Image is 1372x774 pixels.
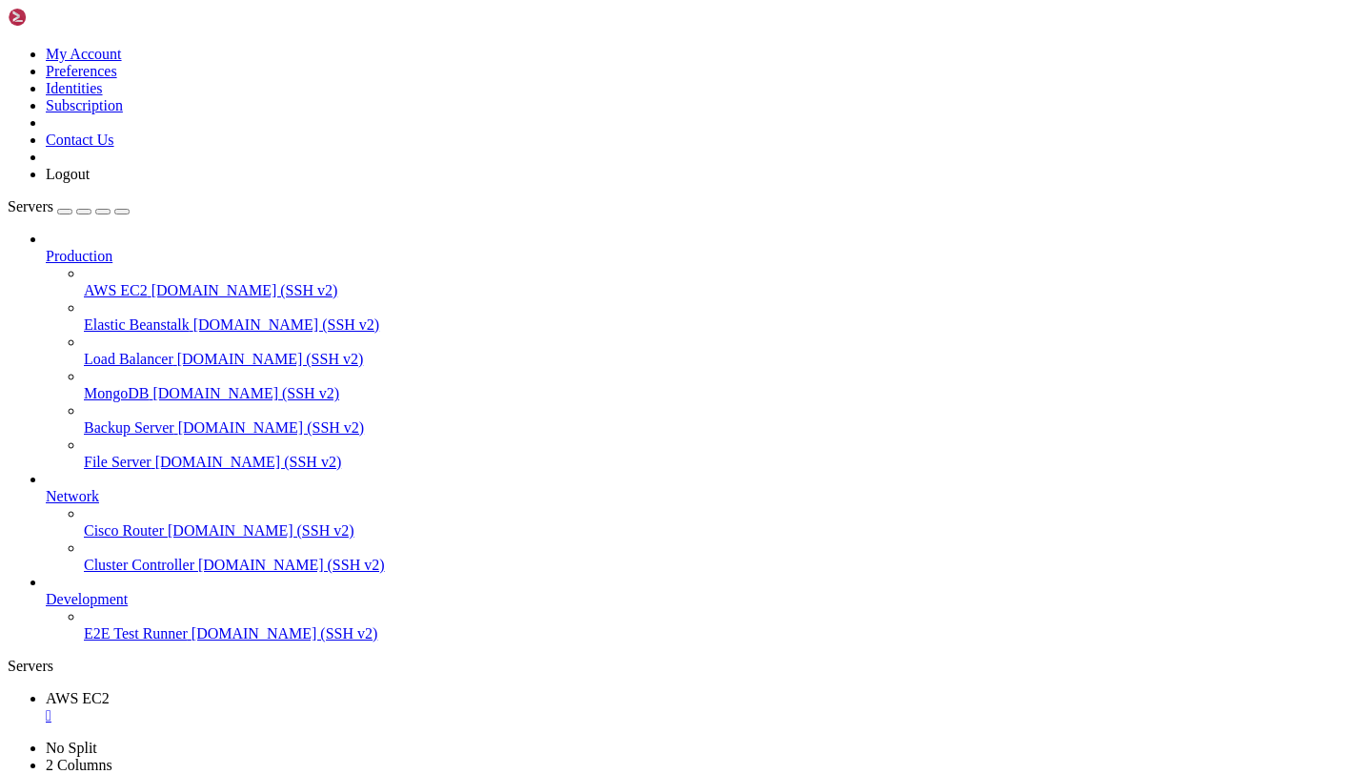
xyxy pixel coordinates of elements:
[84,625,1364,642] a: E2E Test Runner [DOMAIN_NAME] (SSH v2)
[8,198,1122,214] x-row: within our platform.
[84,368,1364,402] li: MongoDB [DOMAIN_NAME] (SSH v2)
[84,522,1364,540] a: Cisco Router [DOMAIN_NAME] (SSH v2)
[46,132,114,148] a: Contact Us
[46,97,123,113] a: Subscription
[178,419,365,436] span: [DOMAIN_NAME] (SSH v2)
[151,282,338,298] span: [DOMAIN_NAME] (SSH v2)
[8,8,117,27] img: Shellngn
[192,625,378,642] span: [DOMAIN_NAME] (SSH v2)
[46,740,97,756] a: No Split
[8,134,1122,151] x-row: * Whether you're using or , enjoy the convenience of managing your servers
[84,282,148,298] span: AWS EC2
[198,557,385,573] span: [DOMAIN_NAME] (SSH v2)
[84,557,1364,574] a: Cluster Controller [DOMAIN_NAME] (SSH v2)
[84,454,151,470] span: File Server
[46,46,122,62] a: My Account
[155,454,342,470] span: [DOMAIN_NAME] (SSH v2)
[193,316,380,333] span: [DOMAIN_NAME] (SSH v2)
[84,351,1364,368] a: Load Balancer [DOMAIN_NAME] (SSH v2)
[8,658,1364,675] div: Servers
[152,385,339,401] span: [DOMAIN_NAME] (SSH v2)
[46,690,1364,724] a: AWS EC2
[84,540,1364,574] li: Cluster Controller [DOMAIN_NAME] (SSH v2)
[46,248,112,264] span: Production
[46,707,1364,724] a: 
[8,198,130,214] a: Servers
[495,134,656,150] span: https://shellngn.com/pro-docker/
[46,591,128,607] span: Development
[84,334,1364,368] li: Load Balancer [DOMAIN_NAME] (SSH v2)
[84,385,1364,402] a: MongoDB [DOMAIN_NAME] (SSH v2)
[84,557,194,573] span: Cluster Controller
[15,230,175,245] span: Mobile Compatibility:
[8,8,160,23] span: Welcome to Shellngn!
[84,316,190,333] span: Elastic Beanstalk
[15,214,229,229] span: Remote Desktop Capabilities:
[84,522,164,539] span: Cisco Router
[15,182,213,197] span: Comprehensive SFTP Client:
[15,134,221,150] span: Seamless Server Management:
[46,231,1364,471] li: Production
[8,214,1122,230] x-row: * Take full control of your remote servers using our RDP or VNC from your browser.
[84,454,1364,471] a: File Server [DOMAIN_NAME] (SSH v2)
[8,71,1122,88] x-row: Shellngn is a web-based SSH client that allows you to connect to your servers from anywhere witho...
[8,151,1122,167] x-row: from anywhere.
[84,625,188,642] span: E2E Test Runner
[8,198,53,214] span: Servers
[373,134,480,150] span: https://shellngn.com/cloud/
[160,293,297,308] span: https://shellngn.com
[84,265,1364,299] li: AWS EC2 [DOMAIN_NAME] (SSH v2)
[84,608,1364,642] li: E2E Test Runner [DOMAIN_NAME] (SSH v2)
[8,293,1122,309] x-row: More information at:
[46,690,110,706] span: AWS EC2
[84,385,149,401] span: MongoDB
[46,248,1364,265] a: Production
[46,757,112,773] a: 2 Columns
[46,591,1364,608] a: Development
[46,488,99,504] span: Network
[46,471,1364,574] li: Network
[46,166,90,182] a: Logout
[84,282,1364,299] a: AWS EC2 [DOMAIN_NAME] (SSH v2)
[84,316,1364,334] a: Elastic Beanstalk [DOMAIN_NAME] (SSH v2)
[84,505,1364,540] li: Cisco Router [DOMAIN_NAME] (SSH v2)
[46,63,117,79] a: Preferences
[84,437,1364,471] li: File Server [DOMAIN_NAME] (SSH v2)
[168,522,354,539] span: [DOMAIN_NAME] (SSH v2)
[8,182,1122,198] x-row: * Enjoy easy management of files and folders, swift data transfers, and the ability to edit your ...
[8,166,1122,182] x-row: * Work on multiple sessions, automate your SSH commands, and establish connections with just a si...
[84,419,1364,437] a: Backup Server [DOMAIN_NAME] (SSH v2)
[46,488,1364,505] a: Network
[8,340,15,356] div: (0, 21)
[8,230,1122,246] x-row: * Experience the same robust functionality and convenience on your mobile devices, for seamless s...
[8,325,495,340] span: To get started, please use the left side bar to add your server.
[46,80,103,96] a: Identities
[84,299,1364,334] li: Elastic Beanstalk [DOMAIN_NAME] (SSH v2)
[46,574,1364,642] li: Development
[84,419,174,436] span: Backup Server
[8,39,183,54] span: This is a demo session.
[84,351,173,367] span: Load Balancer
[15,166,168,181] span: Advanced SSH Client:
[8,245,1122,261] x-row: the go.
[177,351,364,367] span: [DOMAIN_NAME] (SSH v2)
[8,87,1122,103] x-row: It also has a full-featured SFTP client, remote desktop with RDP and VNC, and more.
[84,402,1364,437] li: Backup Server [DOMAIN_NAME] (SSH v2)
